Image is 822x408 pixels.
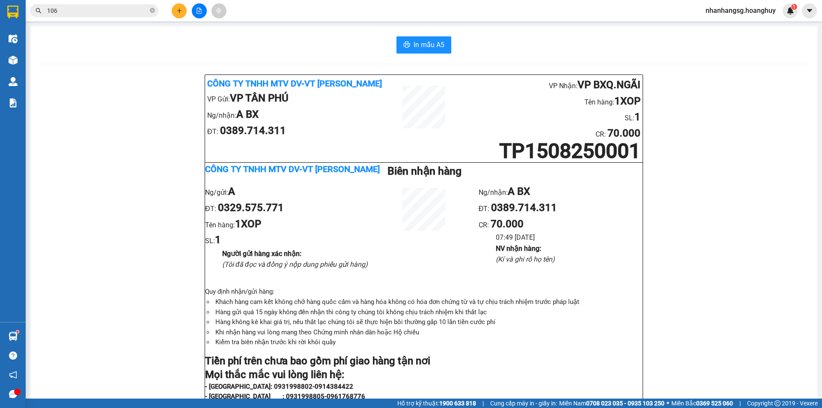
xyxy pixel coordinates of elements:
strong: Mọi thắc mắc vui lòng liên hệ: [205,369,344,381]
li: Khi nhận hàng vui lòng mang theo Chứng minh nhân dân hoặc Hộ chiếu [214,328,643,338]
b: 70.000 [491,218,524,230]
button: aim [211,3,226,18]
span: printer [403,41,410,49]
li: SL: [205,232,369,248]
img: solution-icon [9,98,18,107]
strong: - [GEOGRAPHIC_DATA] : 0931998805-0961768776 [205,393,365,400]
li: ĐT: [479,200,643,216]
span: Hỗ trợ kỹ thuật: [397,399,476,408]
span: ⚪️ [667,402,669,405]
li: Hàng không kê khai giá trị, nếu thất lạc chúng tôi sẽ thực hiện bồi thường gấp 10 lần tiền cước phí [214,317,643,328]
li: ĐT: [205,200,369,216]
li: Tên hàng: [460,93,640,110]
b: Công ty TNHH MTV DV-VT [PERSON_NAME] [205,164,380,174]
span: | [739,399,741,408]
li: Hàng gửi quá 15 ngày không đến nhận thì công ty chúng tôi không chịu trách nhiệm khi thất lạc [214,307,643,318]
b: 0329.575.771 [218,202,284,214]
img: logo-vxr [7,6,18,18]
span: plus [176,8,182,14]
span: In mẫu A5 [414,39,444,50]
strong: 0708 023 035 - 0935 103 250 [586,400,664,407]
b: 1XOP [235,218,261,230]
b: 1XOP [614,95,640,107]
b: 70.000 [608,127,640,139]
span: search [36,8,42,14]
span: file-add [196,8,202,14]
button: caret-down [802,3,817,18]
li: 07:49 [DATE] [496,232,643,243]
input: Tìm tên, số ĐT hoặc mã đơn [47,6,148,15]
i: (Tôi đã đọc và đồng ý nộp dung phiếu gửi hàng) [222,260,368,268]
b: Biên nhận hàng [387,165,462,177]
span: question-circle [9,351,17,360]
button: printerIn mẫu A5 [396,36,451,54]
b: 1 [634,111,640,123]
li: VP Nhận: [460,77,640,93]
b: VP TÂN PHÚ [230,92,289,104]
li: Tên hàng: [205,216,369,232]
b: 0389.714.311 [491,202,557,214]
img: warehouse-icon [9,56,18,65]
span: | [482,399,484,408]
span: Miền Nam [559,399,664,408]
strong: Tiền phí trên chưa bao gồm phí giao hàng tận nơi [205,355,430,367]
b: VP BXQ.NGÃI [578,79,640,91]
img: warehouse-icon [9,332,18,341]
span: caret-down [806,7,813,15]
span: nhanhangsg.hoanghuy [699,5,783,16]
b: 0389.714.311 [220,125,286,137]
li: Ng/nhận: [207,107,388,123]
li: Ng/gửi: [205,184,369,200]
li: ĐT: [207,123,388,139]
span: aim [216,8,222,14]
sup: 1 [791,4,797,10]
strong: - [GEOGRAPHIC_DATA]: 0931998802-0914384422 [205,383,353,390]
b: A [228,185,235,197]
span: Cung cấp máy in - giấy in: [490,399,557,408]
span: message [9,390,17,398]
button: plus [172,3,187,18]
ul: CR : [479,184,643,265]
sup: 1 [16,331,19,333]
span: 1 [792,4,795,10]
b: Người gửi hàng xác nhận : [222,250,301,258]
h1: TP1508250001 [460,142,640,160]
span: close-circle [150,7,155,15]
li: VP Gửi: [207,90,388,107]
b: Công ty TNHH MTV DV-VT [PERSON_NAME] [207,78,382,89]
img: warehouse-icon [9,77,18,86]
strong: 0369 525 060 [696,400,733,407]
img: warehouse-icon [9,34,18,43]
li: SL: [460,109,640,125]
span: Miền Bắc [671,399,733,408]
li: CR : [460,125,640,142]
span: copyright [774,400,780,406]
img: icon-new-feature [786,7,794,15]
li: Ng/nhận: [479,184,643,200]
b: A BX [508,185,530,197]
span: close-circle [150,8,155,13]
b: NV nhận hàng : [496,244,541,253]
b: A BX [236,108,259,120]
li: Kiểm tra biên nhận trước khi rời khỏi quầy [214,337,643,348]
li: Khách hàng cam kết không chở hàng quốc cấm và hàng hóa không có hóa đơn chứng từ và tự chịu trách... [214,297,643,307]
strong: 1900 633 818 [439,400,476,407]
i: (Kí và ghi rõ họ tên) [496,255,555,263]
span: notification [9,371,17,379]
button: file-add [192,3,207,18]
b: 1 [215,234,221,246]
